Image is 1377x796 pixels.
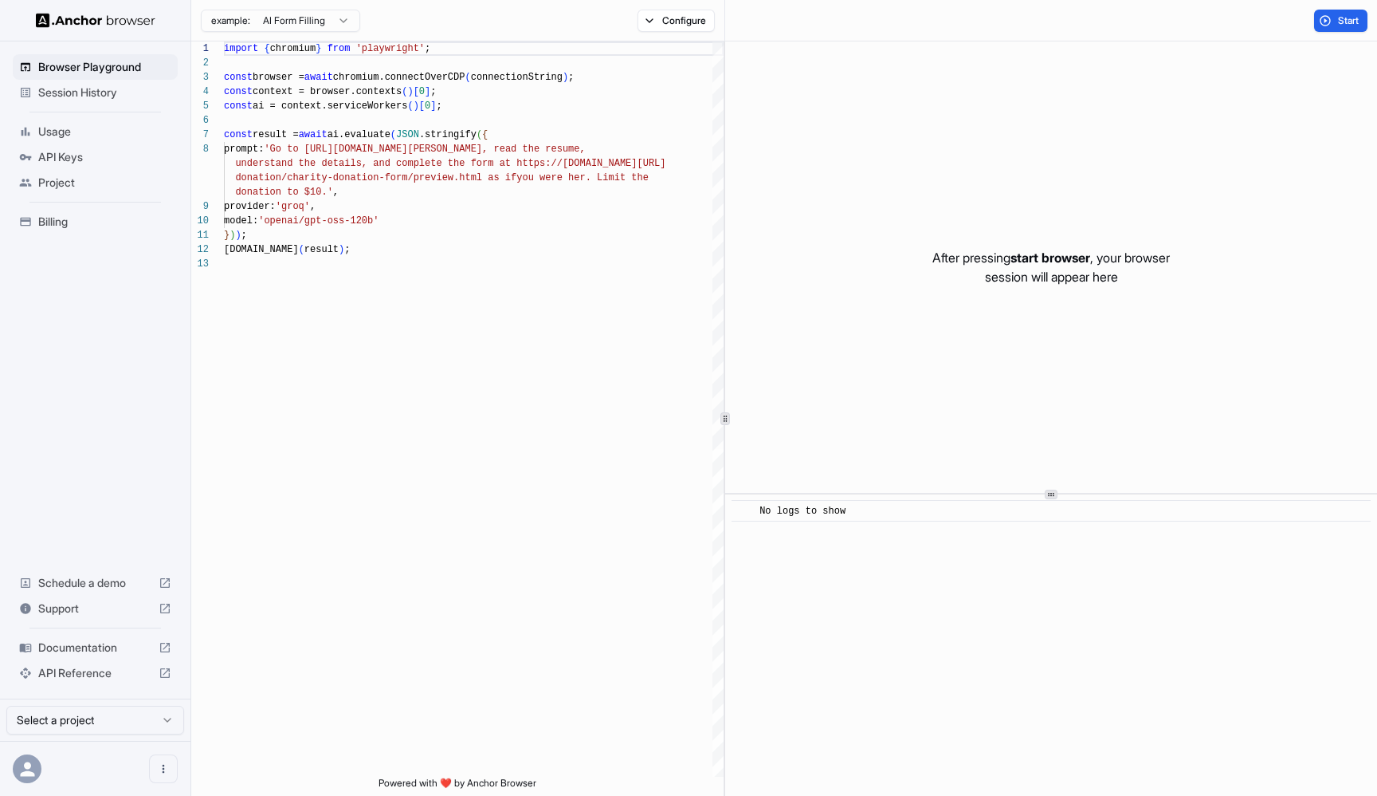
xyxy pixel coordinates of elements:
[310,201,316,212] span: ,
[36,13,155,28] img: Anchor Logo
[505,144,586,155] span: ad the resume,
[932,248,1170,286] p: After pressing , your browser session will appear here
[253,100,407,112] span: ai = context.serviceWorkers
[304,244,339,255] span: result
[264,144,504,155] span: 'Go to [URL][DOMAIN_NAME][PERSON_NAME], re
[191,257,209,271] div: 13
[224,100,253,112] span: const
[304,72,333,83] span: await
[390,129,396,140] span: (
[38,149,171,165] span: API Keys
[253,86,402,97] span: context = browser.contexts
[13,660,178,686] div: API Reference
[339,244,344,255] span: )
[38,214,171,230] span: Billing
[425,86,430,97] span: ]
[13,54,178,80] div: Browser Playground
[191,214,209,228] div: 10
[414,100,419,112] span: )
[270,43,316,54] span: chromium
[258,215,379,227] span: 'openai/gpt-oss-120b'
[477,129,482,140] span: (
[13,209,178,234] div: Billing
[253,129,299,140] span: result =
[13,144,178,170] div: API Keys
[13,80,178,105] div: Session History
[211,14,250,27] span: example:
[465,72,470,83] span: (
[38,601,152,617] span: Support
[191,41,209,56] div: 1
[568,72,574,83] span: ;
[224,43,258,54] span: import
[1314,10,1367,32] button: Start
[379,777,536,796] span: Powered with ❤️ by Anchor Browser
[739,503,747,519] span: ​
[414,86,419,97] span: [
[13,596,178,621] div: Support
[407,100,413,112] span: (
[191,99,209,113] div: 5
[419,100,425,112] span: [
[241,230,247,241] span: ;
[419,129,477,140] span: .stringify
[264,43,269,54] span: {
[224,244,299,255] span: [DOMAIN_NAME]
[13,119,178,144] div: Usage
[425,43,430,54] span: ;
[229,230,235,241] span: )
[191,85,209,99] div: 4
[425,100,430,112] span: 0
[402,86,407,97] span: (
[419,86,425,97] span: 0
[333,187,339,198] span: ,
[333,72,465,83] span: chromium.connectOverCDP
[191,56,209,70] div: 2
[316,43,321,54] span: }
[344,244,350,255] span: ;
[224,129,253,140] span: const
[224,215,258,227] span: model:
[224,86,253,97] span: const
[396,129,419,140] span: JSON
[356,43,425,54] span: 'playwright'
[522,158,665,169] span: ttps://[DOMAIN_NAME][URL]
[224,230,229,241] span: }
[38,665,152,681] span: API Reference
[224,144,264,155] span: prompt:
[38,175,171,191] span: Project
[38,575,152,591] span: Schedule a demo
[191,70,209,85] div: 3
[191,242,209,257] div: 12
[191,142,209,156] div: 8
[38,85,171,100] span: Session History
[224,72,253,83] span: const
[191,228,209,242] div: 11
[482,129,488,140] span: {
[13,635,178,660] div: Documentation
[436,100,441,112] span: ;
[563,72,568,83] span: )
[13,170,178,195] div: Project
[235,230,241,241] span: )
[38,124,171,140] span: Usage
[38,59,171,75] span: Browser Playground
[759,506,845,517] span: No logs to show
[1010,250,1090,266] span: start browser
[299,129,328,140] span: await
[235,187,332,198] span: donation to $10.'
[149,755,178,783] button: Open menu
[13,570,178,596] div: Schedule a demo
[235,158,522,169] span: understand the details, and complete the form at h
[328,129,390,140] span: ai.evaluate
[471,72,563,83] span: connectionString
[191,128,209,142] div: 7
[191,113,209,128] div: 6
[328,43,351,54] span: from
[407,86,413,97] span: )
[276,201,310,212] span: 'groq'
[224,201,276,212] span: provider:
[1338,14,1360,27] span: Start
[38,640,152,656] span: Documentation
[191,199,209,214] div: 9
